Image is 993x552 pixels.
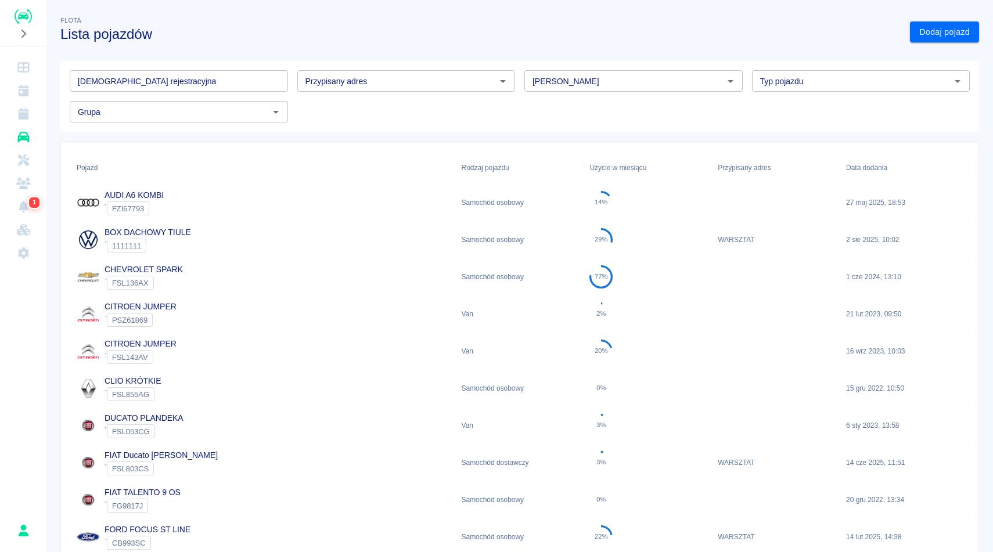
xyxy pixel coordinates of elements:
[910,21,979,43] a: Dodaj pojazd
[5,241,42,265] a: Ustawienia
[77,488,100,511] img: Image
[5,56,42,79] a: Dashboard
[712,221,840,258] div: WARSZTAT
[105,413,184,423] a: DUCATO PLANDEKA
[60,26,901,42] h3: Lista pojazdów
[105,387,161,401] div: `
[5,172,42,195] a: Klienci
[105,228,191,237] a: BOX DACHOWY TIULE
[105,525,190,534] a: FORD FOCUS ST LINE
[107,316,152,324] span: PSZ61869
[107,204,149,213] span: FZI67793
[107,353,153,362] span: FSL143AV
[840,184,969,221] div: 27 maj 2025, 18:53
[105,499,181,513] div: `
[840,481,969,518] div: 20 gru 2022, 13:34
[495,73,511,89] button: Otwórz
[77,340,100,363] img: Image
[596,496,606,503] div: 0%
[107,464,153,473] span: FSL803CS
[77,302,100,326] img: Image
[846,151,887,184] div: Data dodania
[105,376,161,385] a: CLIO KRÓTKIE
[840,444,969,481] div: 14 cze 2025, 11:51
[105,190,164,200] a: AUDI A6 KOMBI
[105,239,191,252] div: `
[77,377,100,400] img: Image
[595,533,608,540] div: 22%
[107,502,147,510] span: FG9817J
[840,258,969,295] div: 1 cze 2024, 13:10
[15,9,32,24] img: Renthelp
[595,347,608,355] div: 20%
[456,221,584,258] div: Samochód osobowy
[30,197,38,208] span: 1
[596,384,606,392] div: 0%
[456,151,584,184] div: Rodzaj pojazdu
[60,17,81,24] span: Flota
[105,450,218,460] a: FIAT Ducato [PERSON_NAME]
[5,149,42,172] a: Serwisy
[105,201,164,215] div: `
[107,241,146,250] span: 1111111
[712,444,840,481] div: WARSZTAT
[584,151,712,184] div: Użycie w miesiącu
[15,26,32,41] button: Rozwiń nawigację
[77,525,100,549] img: Image
[107,539,150,547] span: CB993SC
[5,125,42,149] a: Flota
[456,333,584,370] div: Van
[456,258,584,295] div: Samochód osobowy
[98,160,114,176] button: Sort
[840,295,969,333] div: 21 lut 2023, 09:50
[595,199,608,206] div: 14%
[77,451,100,474] img: Image
[456,295,584,333] div: Van
[77,414,100,437] img: Image
[268,104,284,120] button: Otwórz
[596,421,606,429] div: 3%
[105,488,181,497] a: FIAT TALENTO 9 OS
[107,279,153,287] span: FSL136AX
[456,444,584,481] div: Samochód dostawczy
[589,151,646,184] div: Użycie w miesiącu
[105,350,177,364] div: `
[107,390,154,399] span: FSL855AG
[595,273,608,280] div: 77%
[596,459,606,466] div: 3%
[5,218,42,241] a: Widget WWW
[105,302,177,311] a: CITROEN JUMPER
[456,407,584,444] div: Van
[456,370,584,407] div: Samochód osobowy
[11,518,35,543] button: Rafał Płaza
[5,102,42,125] a: Rezerwacje
[77,228,100,251] img: Image
[456,184,584,221] div: Samochód osobowy
[5,195,42,218] a: Powiadomienia
[840,370,969,407] div: 15 gru 2022, 10:50
[712,151,840,184] div: Przypisany adres
[105,276,183,290] div: `
[71,151,456,184] div: Pojazd
[840,333,969,370] div: 16 wrz 2023, 10:03
[105,461,218,475] div: `
[77,265,100,288] img: Image
[840,407,969,444] div: 6 sty 2023, 13:58
[949,73,966,89] button: Otwórz
[105,265,183,274] a: CHEVROLET SPARK
[718,151,771,184] div: Przypisany adres
[596,310,606,318] div: 2%
[105,313,177,327] div: `
[722,73,739,89] button: Otwórz
[840,221,969,258] div: 2 sie 2025, 10:02
[456,481,584,518] div: Samochód osobowy
[595,236,608,243] div: 29%
[107,427,154,436] span: FSL053CG
[462,151,509,184] div: Rodzaj pojazdu
[840,151,969,184] div: Data dodania
[5,79,42,102] a: Kalendarz
[105,536,190,550] div: `
[105,339,177,348] a: CITROEN JUMPER
[105,424,184,438] div: `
